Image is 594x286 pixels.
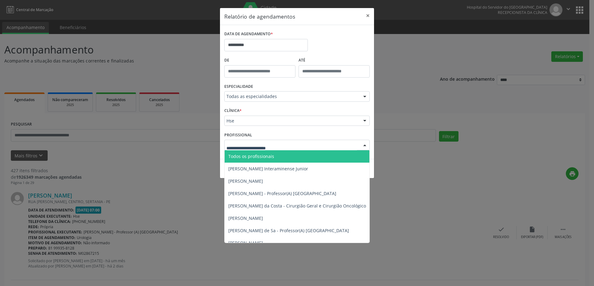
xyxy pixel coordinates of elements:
span: Todos os profissionais [228,153,274,159]
span: [PERSON_NAME] [228,178,263,184]
span: [PERSON_NAME] [228,215,263,221]
span: Hse [226,118,357,124]
label: PROFISSIONAL [224,130,252,140]
span: [PERSON_NAME] Interaminense Junior [228,166,308,172]
span: Todas as especialidades [226,93,357,100]
span: [PERSON_NAME] - Professor(A) [GEOGRAPHIC_DATA] [228,190,336,196]
span: [PERSON_NAME] [228,240,263,246]
h5: Relatório de agendamentos [224,12,295,20]
span: [PERSON_NAME] de Sa - Professor(A) [GEOGRAPHIC_DATA] [228,228,349,233]
label: De [224,56,295,65]
label: DATA DE AGENDAMENTO [224,29,273,39]
button: Close [362,8,374,23]
span: [PERSON_NAME] da Costa - Cirurgião Geral e Cirurgião Oncológico [228,203,366,209]
label: CLÍNICA [224,106,242,116]
label: ATÉ [299,56,370,65]
label: ESPECIALIDADE [224,82,253,92]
